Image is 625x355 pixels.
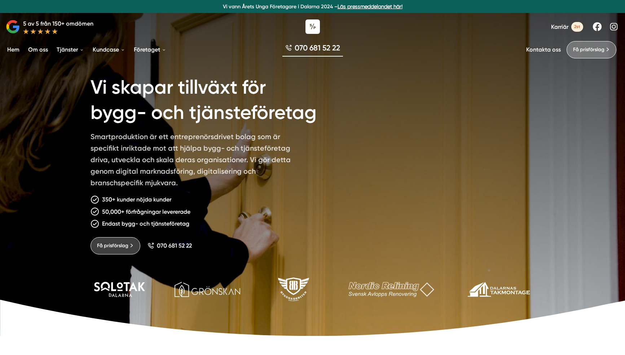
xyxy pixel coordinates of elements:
span: Få prisförslag [97,242,128,250]
span: Karriär [551,23,568,30]
p: 50,000+ förfrågningar levererade [102,207,190,216]
a: Hem [6,40,21,59]
a: 070 681 52 22 [148,242,192,249]
a: Om oss [27,40,49,59]
span: 070 681 52 22 [157,242,192,249]
a: Kontakta oss [526,46,561,53]
a: Tjänster [55,40,85,59]
span: Få prisförslag [573,46,604,54]
a: Få prisförslag [91,237,140,254]
span: 2st [571,22,583,32]
a: Företaget [132,40,168,59]
p: 5 av 5 från 150+ omdömen [23,19,93,28]
span: 070 681 52 22 [295,43,340,53]
p: Endast bygg- och tjänsteföretag [102,219,189,228]
a: Få prisförslag [567,41,616,58]
p: Smartproduktion är ett entreprenörsdrivet bolag som är specifikt inriktade mot att hjälpa bygg- o... [91,131,298,191]
p: Vi vann Årets Unga Företagare i Dalarna 2024 – [3,3,622,10]
a: 070 681 52 22 [282,43,343,57]
a: Läs pressmeddelandet här! [338,4,402,9]
p: 350+ kunder nöjda kunder [102,195,171,204]
a: Karriär 2st [551,22,583,32]
a: Kundcase [91,40,127,59]
h1: Vi skapar tillväxt för bygg- och tjänsteföretag [91,66,343,131]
